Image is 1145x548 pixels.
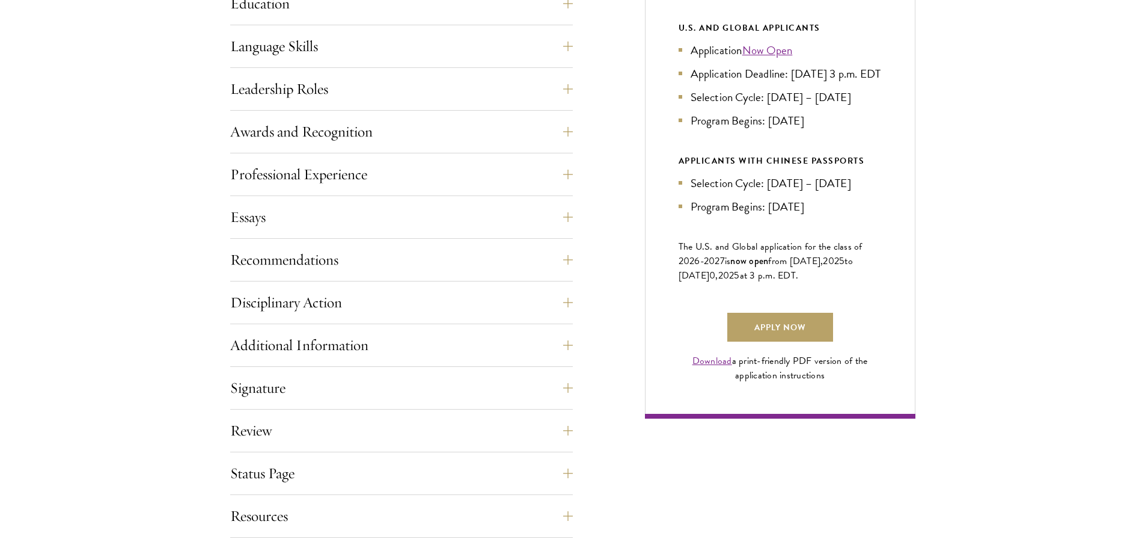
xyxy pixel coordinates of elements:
a: Now Open [742,42,793,59]
span: 202 [823,254,839,268]
a: Download [692,354,732,368]
span: 7 [720,254,725,268]
button: Leadership Roles [230,75,573,103]
button: Professional Experience [230,160,573,189]
span: is [725,254,731,268]
button: Review [230,416,573,445]
li: Application Deadline: [DATE] 3 p.m. EDT [679,65,882,82]
span: 5 [839,254,844,268]
button: Disciplinary Action [230,288,573,317]
span: at 3 p.m. EDT. [740,268,799,283]
span: 0 [709,268,715,283]
span: , [715,268,718,283]
span: from [DATE], [768,254,823,268]
button: Signature [230,374,573,402]
span: 202 [718,268,734,283]
span: The U.S. and Global application for the class of 202 [679,239,863,268]
div: APPLICANTS WITH CHINESE PASSPORTS [679,153,882,168]
div: U.S. and Global Applicants [679,20,882,35]
span: 6 [694,254,700,268]
button: Essays [230,203,573,232]
span: now open [730,254,768,268]
button: Status Page [230,459,573,488]
button: Recommendations [230,245,573,274]
li: Application [679,42,882,59]
li: Selection Cycle: [DATE] – [DATE] [679,174,882,192]
li: Program Begins: [DATE] [679,198,882,215]
div: a print-friendly PDF version of the application instructions [679,354,882,383]
span: 5 [734,268,739,283]
span: -202 [700,254,720,268]
button: Resources [230,502,573,531]
span: to [DATE] [679,254,853,283]
button: Additional Information [230,331,573,360]
a: Apply Now [727,313,833,342]
li: Program Begins: [DATE] [679,112,882,129]
button: Awards and Recognition [230,117,573,146]
li: Selection Cycle: [DATE] – [DATE] [679,88,882,106]
button: Language Skills [230,32,573,61]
